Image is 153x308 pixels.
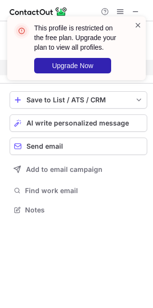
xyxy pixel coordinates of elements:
[10,203,147,217] button: Notes
[26,142,63,150] span: Send email
[25,186,143,195] span: Find work email
[10,114,147,132] button: AI write personalized message
[25,206,143,214] span: Notes
[34,58,111,73] button: Upgrade Now
[26,119,129,127] span: AI write personalized message
[10,138,147,155] button: Send email
[14,23,29,39] img: error
[52,62,93,70] span: Upgrade Now
[34,23,123,52] header: This profile is restricted on the free plan. Upgrade your plan to view all profiles.
[26,96,130,104] div: Save to List / ATS / CRM
[10,6,67,17] img: ContactOut v5.3.10
[10,184,147,197] button: Find work email
[26,166,102,173] span: Add to email campaign
[10,91,147,109] button: save-profile-one-click
[10,161,147,178] button: Add to email campaign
